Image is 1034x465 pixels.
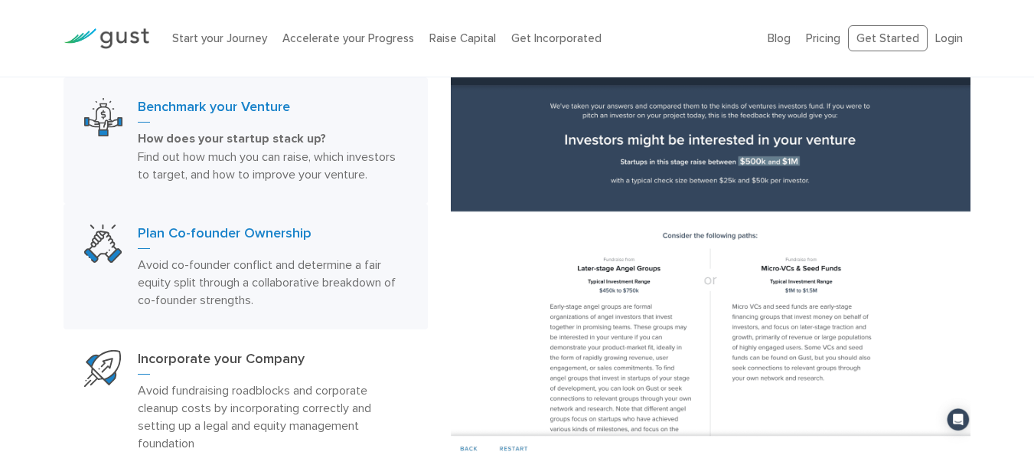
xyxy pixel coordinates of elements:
a: Get Incorporated [511,31,602,45]
a: Raise Capital [429,31,496,45]
a: Login [935,31,963,45]
p: Avoid fundraising roadblocks and corporate cleanup costs by incorporating correctly and setting u... [138,381,408,452]
img: Gust Logo [64,28,149,49]
h3: Benchmark your Venture [138,98,408,123]
img: Benchmark Your Venture [84,98,122,136]
a: Benchmark Your VentureBenchmark your VentureHow does your startup stack up? Find out how much you... [64,77,429,204]
a: Blog [768,31,791,45]
img: Start Your Company [84,350,121,387]
strong: How does your startup stack up? [138,131,326,146]
a: Pricing [806,31,840,45]
a: Plan Co Founder OwnershipPlan Co-founder OwnershipAvoid co-founder conflict and determine a fair ... [64,204,429,329]
span: Find out how much you can raise, which investors to target, and how to improve your venture. [138,149,396,182]
p: Avoid co-founder conflict and determine a fair equity split through a collaborative breakdown of ... [138,256,408,309]
h3: Incorporate your Company [138,350,408,375]
a: Accelerate your Progress [282,31,414,45]
h3: Plan Co-founder Ownership [138,224,408,249]
img: Benchmark your Venture [451,61,970,460]
img: Plan Co Founder Ownership [84,224,122,263]
a: Start your Journey [172,31,267,45]
a: Get Started [848,25,928,52]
